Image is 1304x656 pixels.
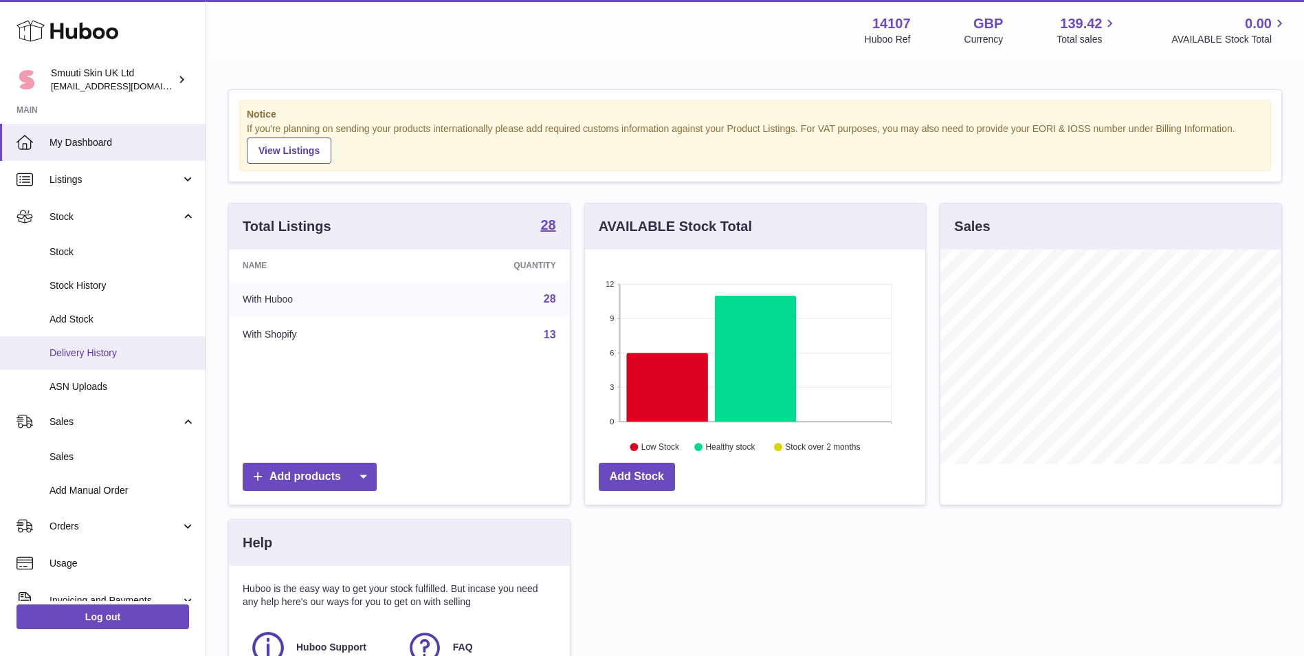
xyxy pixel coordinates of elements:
text: 9 [610,314,614,322]
span: [EMAIL_ADDRESS][DOMAIN_NAME] [51,80,202,91]
a: 139.42 Total sales [1057,14,1118,46]
span: Huboo Support [296,641,366,654]
p: Huboo is the easy way to get your stock fulfilled. But incase you need any help here's our ways f... [243,582,556,609]
h3: Help [243,534,272,552]
div: Huboo Ref [865,33,911,46]
span: Stock [49,245,195,259]
span: AVAILABLE Stock Total [1171,33,1288,46]
span: ASN Uploads [49,380,195,393]
a: 28 [544,293,556,305]
span: Invoicing and Payments [49,594,181,607]
strong: Notice [247,108,1263,121]
span: Stock [49,210,181,223]
span: Sales [49,415,181,428]
span: Usage [49,557,195,570]
img: internalAdmin-14107@internal.huboo.com [16,69,37,90]
h3: Total Listings [243,217,331,236]
text: Low Stock [641,442,680,452]
span: FAQ [453,641,473,654]
strong: 14107 [872,14,911,33]
a: 28 [540,218,555,234]
span: Total sales [1057,33,1118,46]
th: Quantity [412,250,569,281]
th: Name [229,250,412,281]
span: Listings [49,173,181,186]
span: Delivery History [49,347,195,360]
h3: Sales [954,217,990,236]
a: Add products [243,463,377,491]
text: 6 [610,349,614,357]
div: Currency [964,33,1004,46]
td: With Huboo [229,281,412,317]
span: Sales [49,450,195,463]
td: With Shopify [229,317,412,353]
span: My Dashboard [49,136,195,149]
div: Smuuti Skin UK Ltd [51,67,175,93]
strong: 28 [540,218,555,232]
a: Add Stock [599,463,675,491]
text: Stock over 2 months [785,442,860,452]
span: Orders [49,520,181,533]
strong: GBP [973,14,1003,33]
text: 12 [606,280,614,288]
div: If you're planning on sending your products internationally please add required customs informati... [247,122,1263,164]
span: 139.42 [1060,14,1102,33]
span: 0.00 [1245,14,1272,33]
h3: AVAILABLE Stock Total [599,217,752,236]
text: 3 [610,383,614,391]
a: View Listings [247,138,331,164]
text: Healthy stock [705,442,755,452]
span: Add Manual Order [49,484,195,497]
text: 0 [610,417,614,426]
a: 13 [544,329,556,340]
span: Add Stock [49,313,195,326]
a: Log out [16,604,189,629]
a: 0.00 AVAILABLE Stock Total [1171,14,1288,46]
span: Stock History [49,279,195,292]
